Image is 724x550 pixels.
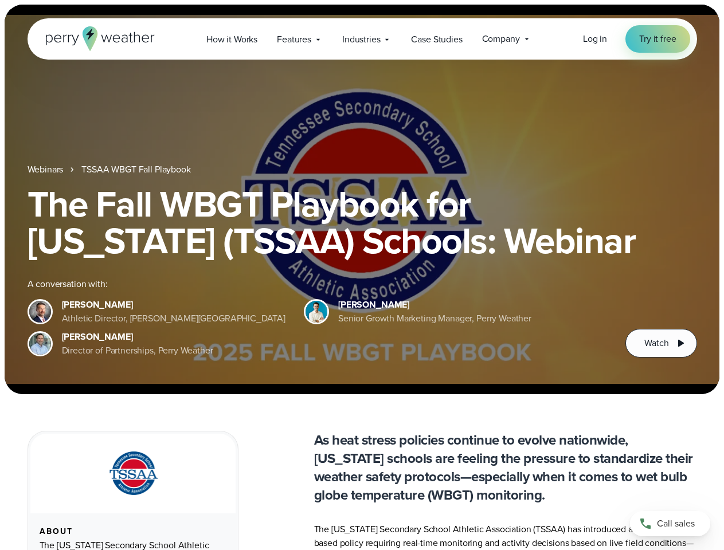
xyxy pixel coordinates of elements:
[197,27,267,51] a: How it Works
[28,163,697,176] nav: Breadcrumb
[95,447,171,500] img: TSSAA-Tennessee-Secondary-School-Athletic-Association.svg
[342,33,380,46] span: Industries
[657,517,695,531] span: Call sales
[482,32,520,46] span: Company
[62,312,286,325] div: Athletic Director, [PERSON_NAME][GEOGRAPHIC_DATA]
[62,298,286,312] div: [PERSON_NAME]
[62,344,213,357] div: Director of Partnerships, Perry Weather
[644,336,668,350] span: Watch
[625,25,690,53] a: Try it free
[62,330,213,344] div: [PERSON_NAME]
[28,186,697,259] h1: The Fall WBGT Playbook for [US_STATE] (TSSAA) Schools: Webinar
[583,32,607,46] a: Log in
[338,312,531,325] div: Senior Growth Marketing Manager, Perry Weather
[40,527,226,536] div: About
[401,27,472,51] a: Case Studies
[29,301,51,323] img: Brian Wyatt
[314,431,697,504] p: As heat stress policies continue to evolve nationwide, [US_STATE] schools are feeling the pressur...
[306,301,327,323] img: Spencer Patton, Perry Weather
[277,33,311,46] span: Features
[28,277,608,291] div: A conversation with:
[630,511,710,536] a: Call sales
[206,33,257,46] span: How it Works
[639,32,676,46] span: Try it free
[81,163,190,176] a: TSSAA WBGT Fall Playbook
[411,33,462,46] span: Case Studies
[625,329,696,357] button: Watch
[28,163,64,176] a: Webinars
[583,32,607,45] span: Log in
[338,298,531,312] div: [PERSON_NAME]
[29,333,51,355] img: Jeff Wood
